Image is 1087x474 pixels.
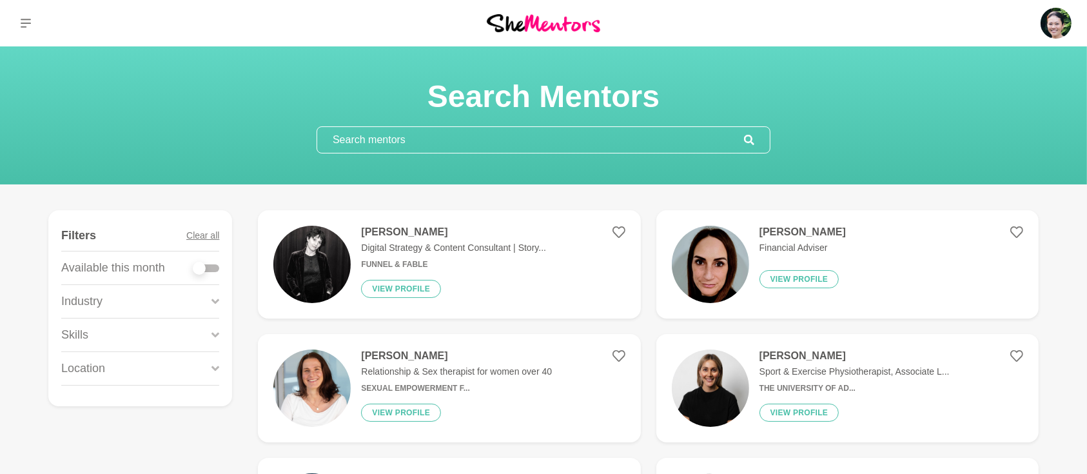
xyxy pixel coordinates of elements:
[273,226,351,303] img: 1044fa7e6122d2a8171cf257dcb819e56f039831-1170x656.jpg
[759,241,846,255] p: Financial Adviser
[361,365,552,379] p: Relationship & Sex therapist for women over 40
[273,350,351,427] img: d6e4e6fb47c6b0833f5b2b80120bcf2f287bc3aa-2570x2447.jpg
[361,350,552,362] h4: [PERSON_NAME]
[258,210,640,319] a: [PERSON_NAME]Digital Strategy & Content Consultant | Story...Funnel & FableView profile
[361,226,546,239] h4: [PERSON_NAME]
[759,384,950,393] h6: The University of Ad...
[759,350,950,362] h4: [PERSON_NAME]
[186,221,219,251] button: Clear all
[361,260,546,270] h6: Funnel & Fable
[258,334,640,442] a: [PERSON_NAME]Relationship & Sex therapist for women over 40Sexual Empowerment f...View profile
[1041,8,1072,39] img: Roselynn Unson
[361,241,546,255] p: Digital Strategy & Content Consultant | Story...
[759,270,839,288] button: View profile
[672,350,749,427] img: 523c368aa158c4209afe732df04685bb05a795a5-1125x1128.jpg
[759,226,846,239] h4: [PERSON_NAME]
[317,127,744,153] input: Search mentors
[656,210,1039,319] a: [PERSON_NAME]Financial AdviserView profile
[61,360,105,377] p: Location
[656,334,1039,442] a: [PERSON_NAME]Sport & Exercise Physiotherapist, Associate L...The University of Ad...View profile
[61,228,96,243] h4: Filters
[487,14,600,32] img: She Mentors Logo
[317,77,770,116] h1: Search Mentors
[759,404,839,422] button: View profile
[61,326,88,344] p: Skills
[759,365,950,379] p: Sport & Exercise Physiotherapist, Associate L...
[361,404,441,422] button: View profile
[61,259,165,277] p: Available this month
[61,293,103,310] p: Industry
[672,226,749,303] img: 2462cd17f0db61ae0eaf7f297afa55aeb6b07152-1255x1348.jpg
[361,384,552,393] h6: Sexual Empowerment f...
[361,280,441,298] button: View profile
